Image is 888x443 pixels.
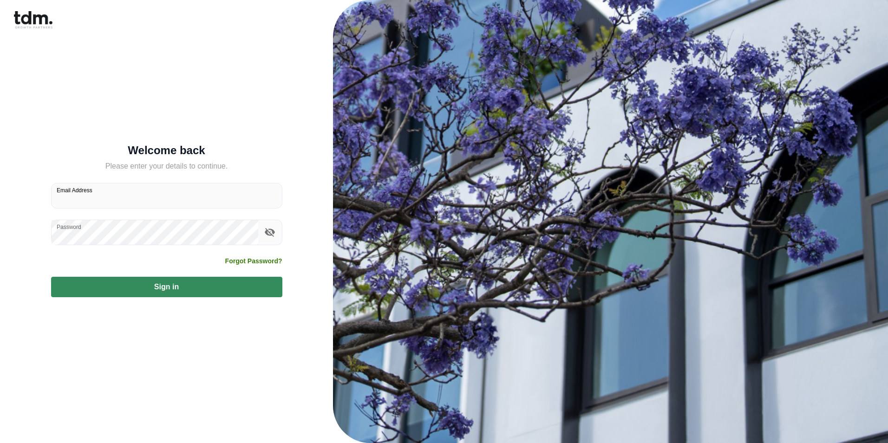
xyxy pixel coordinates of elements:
[51,277,282,297] button: Sign in
[225,256,282,266] a: Forgot Password?
[57,186,92,194] label: Email Address
[262,224,278,240] button: toggle password visibility
[51,146,282,155] h5: Welcome back
[57,223,81,231] label: Password
[51,161,282,172] h5: Please enter your details to continue.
